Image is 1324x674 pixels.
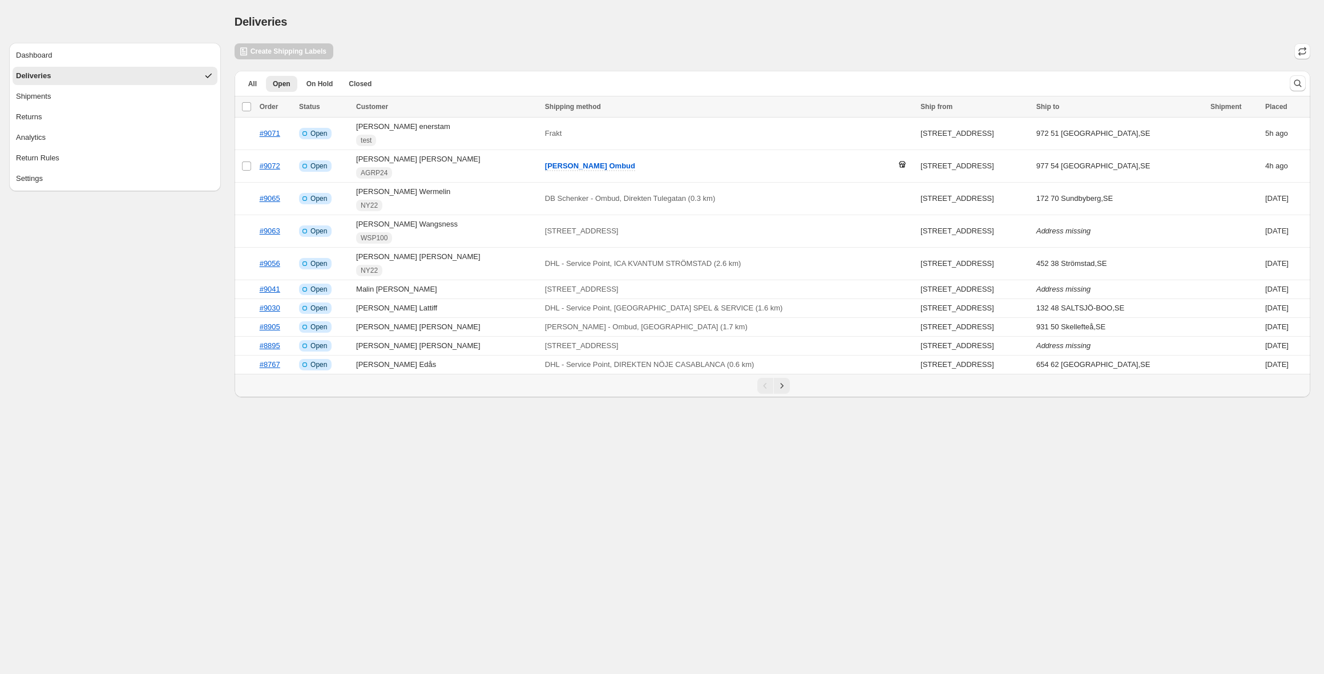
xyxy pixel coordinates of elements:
button: [STREET_ADDRESS] [538,337,625,355]
span: Shipping method [545,103,601,111]
button: Return Rules [13,149,217,167]
td: [STREET_ADDRESS] [917,280,1033,299]
td: 654 62 [GEOGRAPHIC_DATA] , SE [1033,356,1207,374]
td: [STREET_ADDRESS] [917,337,1033,356]
button: Shipments [13,87,217,106]
button: Dashboard [13,46,217,64]
i: Address missing [1036,227,1091,235]
span: Placed [1265,103,1287,111]
td: [STREET_ADDRESS] [917,299,1033,318]
span: Open [310,162,327,171]
time: Friday, June 27, 2025 at 8:36:41 AM [1265,322,1289,331]
button: [STREET_ADDRESS] [538,280,625,298]
time: Saturday, August 16, 2025 at 4:25:16 PM [1265,194,1289,203]
span: Deliveries [235,15,288,28]
td: 172 70 Sundbyberg , SE [1033,183,1207,215]
span: Open [310,129,327,138]
time: Thursday, June 26, 2025 at 1:47:08 PM [1265,341,1289,350]
div: Analytics [16,132,46,143]
div: Returns [16,111,42,123]
span: Ship to [1036,103,1060,111]
span: Open [273,79,290,88]
td: ago [1262,118,1310,150]
span: NY22 [361,266,378,275]
td: [PERSON_NAME] Wermelin [353,183,542,215]
span: Open [310,285,327,294]
td: Malin [PERSON_NAME] [353,280,542,299]
td: 452 38 Strömstad , SE [1033,248,1207,280]
a: #9065 [260,194,280,203]
span: On Hold [306,79,333,88]
time: Tuesday, August 26, 2025 at 8:24:55 AM [1265,129,1273,138]
span: Shipment [1210,103,1242,111]
button: Returns [13,108,217,126]
a: #8767 [260,360,280,369]
a: #9072 [260,162,280,170]
td: [STREET_ADDRESS] [917,318,1033,337]
a: #8895 [260,341,280,350]
div: Return Rules [16,152,59,164]
span: Open [310,304,327,313]
a: #8905 [260,322,280,331]
button: Analytics [13,128,217,147]
td: [STREET_ADDRESS] [917,356,1033,374]
div: Deliveries [16,70,51,82]
button: Deliveries [13,67,217,85]
span: NY22 [361,201,378,210]
td: [STREET_ADDRESS] [917,248,1033,280]
button: DHL - Service Point, [GEOGRAPHIC_DATA] SPEL & SERVICE (1.6 km) [538,299,790,317]
td: 132 48 SALTSJÖ-BOO , SE [1033,299,1207,318]
span: Open [310,360,327,369]
span: Order [260,103,278,111]
p: [STREET_ADDRESS] [545,284,619,295]
td: 972 51 [GEOGRAPHIC_DATA] , SE [1033,118,1207,150]
span: Closed [349,79,372,88]
td: ago [1262,150,1310,183]
td: [STREET_ADDRESS] [917,183,1033,215]
time: Thursday, July 17, 2025 at 5:24:36 PM [1265,285,1289,293]
p: DHL - Service Point, ICA KVANTUM STRÖMSTAD (2.6 km) [545,258,741,269]
td: 931 50 Skellefteå , SE [1033,318,1207,337]
time: Tuesday, August 26, 2025 at 8:48:46 AM [1265,162,1273,170]
button: [PERSON_NAME] Ombud [538,157,642,175]
p: [STREET_ADDRESS] [545,225,619,237]
button: DHL - Service Point, DIREKTEN NÖJE CASABLANCA (0.6 km) [538,356,761,374]
a: #9063 [260,227,280,235]
td: 977 54 [GEOGRAPHIC_DATA] , SE [1033,150,1207,183]
td: [PERSON_NAME] Lattiff [353,299,542,318]
button: DHL - Service Point, ICA KVANTUM STRÖMSTAD (2.6 km) [538,255,748,273]
p: Frakt [545,128,562,139]
a: #9030 [260,304,280,312]
a: #9071 [260,129,280,138]
p: [STREET_ADDRESS] [545,340,619,352]
a: #9056 [260,259,280,268]
td: [STREET_ADDRESS] [917,150,1033,183]
span: WSP100 [361,233,387,243]
span: test [361,136,372,145]
button: Search and filter results [1290,75,1306,91]
span: All [248,79,257,88]
a: #9041 [260,285,280,293]
td: [STREET_ADDRESS] [917,215,1033,248]
span: Open [310,194,327,203]
p: DB Schenker - Ombud, Direkten Tulegatan (0.3 km) [545,193,715,204]
span: [PERSON_NAME] Ombud [545,162,635,170]
time: Tuesday, August 12, 2025 at 12:49:03 PM [1265,259,1289,268]
td: [PERSON_NAME] [PERSON_NAME] [353,337,542,356]
td: [PERSON_NAME] [PERSON_NAME] [353,248,542,280]
button: Next [774,378,790,394]
span: Customer [356,103,388,111]
p: DHL - Service Point, [GEOGRAPHIC_DATA] SPEL & SERVICE (1.6 km) [545,302,783,314]
button: [STREET_ADDRESS] [538,222,625,240]
span: Open [310,227,327,236]
span: AGRP24 [361,168,387,177]
td: [PERSON_NAME] enerstam [353,118,542,150]
p: DHL - Service Point, DIREKTEN NÖJE CASABLANCA (0.6 km) [545,359,754,370]
nav: Pagination [235,374,1310,397]
button: [PERSON_NAME] - Ombud, [GEOGRAPHIC_DATA] (1.7 km) [538,318,754,336]
div: Settings [16,173,43,184]
td: [PERSON_NAME] [PERSON_NAME] [353,150,542,183]
div: Shipments [16,91,51,102]
button: Frakt [538,124,569,143]
p: [PERSON_NAME] - Ombud, [GEOGRAPHIC_DATA] (1.7 km) [545,321,748,333]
